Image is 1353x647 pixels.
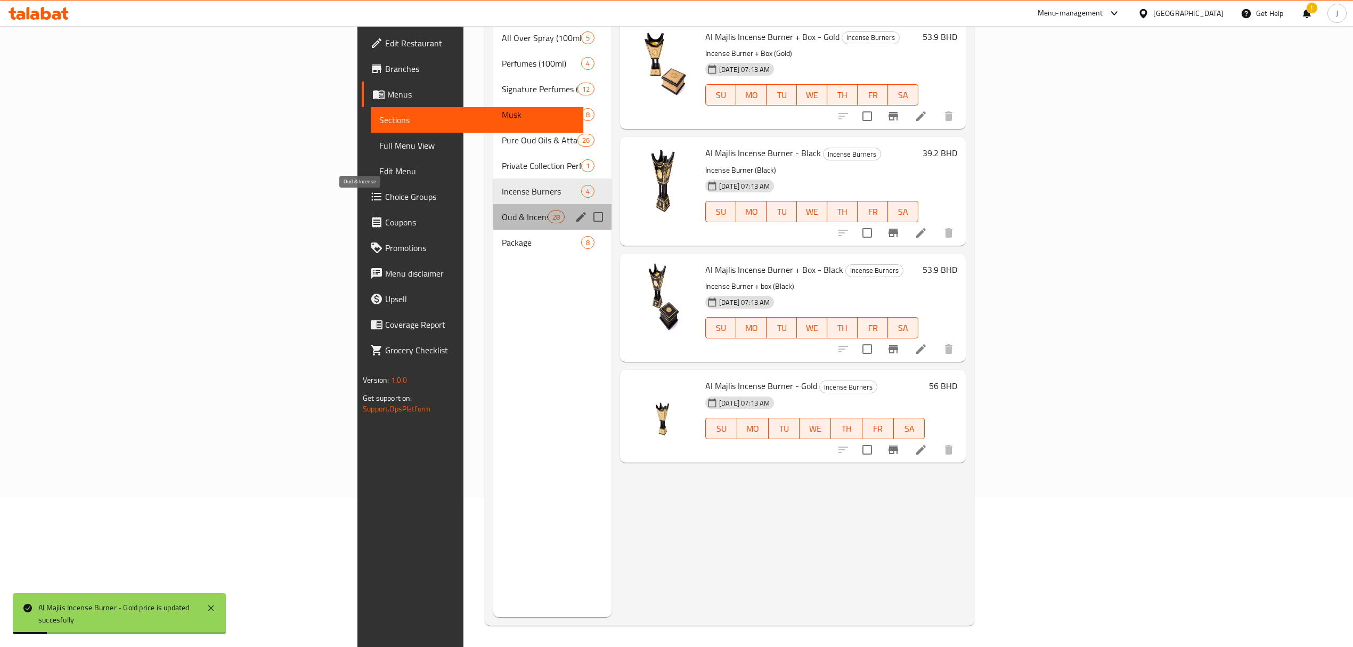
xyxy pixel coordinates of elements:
img: Al Majlis Incense Burner - Black [629,145,697,214]
div: Package8 [493,230,612,255]
span: Menu disclaimer [385,267,575,280]
a: Promotions [362,235,583,261]
button: Branch-specific-item [881,336,906,362]
span: SU [710,87,732,103]
div: items [548,211,565,223]
a: Full Menu View [371,133,583,158]
button: SA [894,418,925,439]
span: Al Majlis Incense Burner + Box - Gold [705,29,839,45]
span: SA [898,421,921,436]
button: WE [800,418,831,439]
span: FR [862,320,884,336]
span: TU [773,421,796,436]
div: items [581,108,594,121]
a: Menu disclaimer [362,261,583,286]
div: Incense Burners [842,31,900,44]
span: WE [801,204,823,220]
button: MO [736,201,767,222]
button: MO [737,418,769,439]
div: Perfumes (100ml) [502,57,581,70]
span: Oud & Incense [502,211,547,223]
button: SU [705,317,736,338]
span: Edit Restaurant [385,37,575,50]
span: WE [804,421,827,436]
a: Sections [371,107,583,133]
span: All Over Spray (100ml) [502,31,581,44]
div: All Over Spray (100ml)5 [493,25,612,51]
div: Oud & Incense28edit [493,204,612,230]
div: items [581,31,594,44]
span: Incense Burners [846,264,903,277]
a: Coverage Report [362,312,583,337]
span: Signature Perfumes (30ml) [502,83,577,95]
span: SU [710,421,733,436]
a: Upsell [362,286,583,312]
span: FR [862,87,884,103]
div: items [581,236,594,249]
span: 28 [548,212,564,222]
h6: 56 BHD [929,378,957,393]
button: MO [736,317,767,338]
span: Package [502,236,581,249]
span: FR [862,204,884,220]
span: Incense Burners [502,185,581,198]
span: Select to update [856,222,878,244]
span: Choice Groups [385,190,575,203]
div: Menu-management [1038,7,1103,20]
button: SU [705,418,737,439]
div: Incense Burners [823,148,881,160]
div: items [581,185,594,198]
span: 5 [582,33,594,43]
img: Al Majlis Incense Burner - Gold [629,378,697,447]
span: Al Majlis Incense Burner - Black [705,145,821,161]
span: 8 [582,110,594,120]
span: MO [740,87,762,103]
img: Al Majlis Incense Burner + Box - Black [629,262,697,330]
a: Menus [362,82,583,107]
span: Sections [379,114,575,126]
span: SU [710,320,732,336]
nav: Menu sections [493,21,612,260]
a: Edit Menu [371,158,583,184]
span: J [1336,7,1338,19]
div: Incense Burners [819,381,877,393]
button: TU [767,84,797,106]
a: Edit Restaurant [362,30,583,56]
button: delete [936,103,961,129]
button: Branch-specific-item [881,103,906,129]
div: [GEOGRAPHIC_DATA] [1153,7,1224,19]
div: Private Collection Perfumes (50ml)1 [493,153,612,179]
span: 4 [582,187,594,197]
button: WE [797,84,827,106]
span: 4 [582,59,594,69]
span: [DATE] 07:13 AM [715,398,774,408]
img: Al Majlis Incense Burner + Box - Gold [629,29,697,98]
div: Incense Burners4 [493,179,612,204]
button: WE [797,201,827,222]
button: Branch-specific-item [881,220,906,246]
span: Version: [363,373,389,387]
span: Edit Menu [379,165,575,177]
span: TU [771,320,793,336]
button: SU [705,84,736,106]
span: Incense Burners [820,381,877,393]
div: Musk [502,108,581,121]
span: SU [710,204,732,220]
div: Al Majlis Incense Burner - Gold price is updated succesfully [38,602,196,626]
a: Grocery Checklist [362,337,583,363]
h6: 39.2 BHD [923,145,957,160]
button: FR [858,84,888,106]
span: SA [892,87,914,103]
span: Private Collection Perfumes (50ml) [502,159,581,172]
span: Full Menu View [379,139,575,152]
button: TU [769,418,800,439]
span: TU [771,87,793,103]
h6: 53.9 BHD [923,29,957,44]
button: SA [888,317,918,338]
button: WE [797,317,827,338]
button: delete [936,220,961,246]
span: MO [741,421,764,436]
span: 1 [582,161,594,171]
